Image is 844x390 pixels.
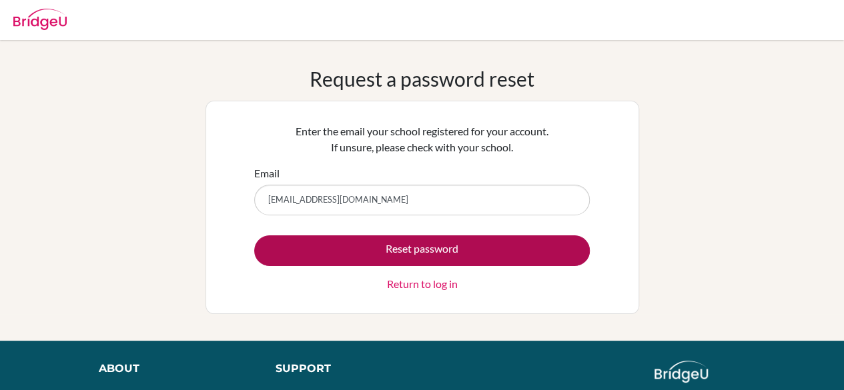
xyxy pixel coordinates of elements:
[254,235,590,266] button: Reset password
[13,9,67,30] img: Bridge-U
[99,361,246,377] div: About
[254,123,590,155] p: Enter the email your school registered for your account. If unsure, please check with your school.
[655,361,709,383] img: logo_white@2x-f4f0deed5e89b7ecb1c2cc34c3e3d731f90f0f143d5ea2071677605dd97b5244.png
[254,165,280,181] label: Email
[310,67,534,91] h1: Request a password reset
[387,276,458,292] a: Return to log in
[276,361,409,377] div: Support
